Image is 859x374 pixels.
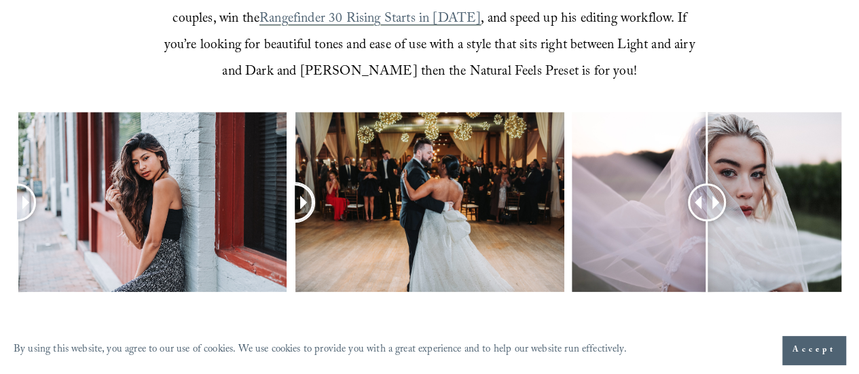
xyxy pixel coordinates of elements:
span: Accept [792,343,835,357]
span: , and speed up his editing workflow. If you’re looking for beautiful tones and ease of use with a... [164,8,699,84]
button: Accept [782,336,845,364]
p: By using this website, you agree to our use of cookies. We use cookies to provide you with a grea... [14,340,627,360]
a: Rangefinder 30 Rising Starts in [DATE] [259,8,481,31]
